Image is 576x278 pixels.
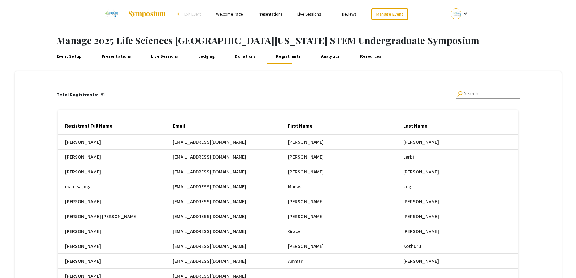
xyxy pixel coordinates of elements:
[58,254,173,269] mat-cell: [PERSON_NAME]
[320,49,341,64] a: Analytics
[65,122,118,130] div: Registrant Full Name
[233,49,257,64] a: Donations
[288,183,304,191] span: Manasa
[288,122,318,130] div: First Name
[258,11,282,17] a: Presentations
[403,243,421,250] span: Kothuru
[150,49,180,64] a: Live Sessions
[55,49,83,64] a: Event Setup
[288,228,301,235] span: Grace
[288,122,312,130] div: First Name
[461,10,469,17] mat-icon: Expand account dropdown
[128,10,166,18] img: Symposium by ForagerOne
[101,6,121,22] img: 2025 Life Sciences South Florida STEM Undergraduate Symposium
[173,122,190,130] div: Email
[58,209,173,224] mat-cell: [PERSON_NAME] [PERSON_NAME]
[58,150,173,164] mat-cell: [PERSON_NAME]
[328,11,334,17] li: |
[58,194,173,209] mat-cell: [PERSON_NAME]
[403,228,439,235] span: [PERSON_NAME]
[456,90,464,98] mat-icon: Search
[65,122,112,130] div: Registrant Full Name
[177,12,181,16] div: arrow_back_ios
[56,91,105,99] div: 81
[288,168,324,176] span: [PERSON_NAME]
[100,49,133,64] a: Presentations
[403,153,414,161] span: Larbi
[403,213,439,220] span: [PERSON_NAME]
[173,254,288,269] mat-cell: [EMAIL_ADDRESS][DOMAIN_NAME]
[58,135,173,150] mat-cell: [PERSON_NAME]
[403,258,439,265] span: [PERSON_NAME]
[403,198,439,205] span: [PERSON_NAME]
[403,122,427,130] div: Last Name
[275,49,302,64] a: Registrants
[173,224,288,239] mat-cell: [EMAIL_ADDRESS][DOMAIN_NAME]
[288,153,324,161] span: [PERSON_NAME]
[342,11,357,17] a: Reviews
[288,213,324,220] span: [PERSON_NAME]
[297,11,321,17] a: Live Sessions
[58,239,173,254] mat-cell: [PERSON_NAME]
[288,138,324,146] span: [PERSON_NAME]
[173,150,288,164] mat-cell: [EMAIL_ADDRESS][DOMAIN_NAME]
[403,122,433,130] div: Last Name
[56,91,101,99] p: Total Registrants:
[173,194,288,209] mat-cell: [EMAIL_ADDRESS][DOMAIN_NAME]
[58,224,173,239] mat-cell: [PERSON_NAME]
[173,135,288,150] mat-cell: [EMAIL_ADDRESS][DOMAIN_NAME]
[444,7,475,21] button: Expand account dropdown
[173,239,288,254] mat-cell: [EMAIL_ADDRESS][DOMAIN_NAME]
[57,35,576,46] h1: Manage 2025 Life Sciences [GEOGRAPHIC_DATA][US_STATE] STEM Undergraduate Symposium
[216,11,243,17] a: Welcome Page
[288,258,303,265] span: Ammar
[184,11,201,17] span: Exit Event
[173,122,185,130] div: Email
[173,164,288,179] mat-cell: [EMAIL_ADDRESS][DOMAIN_NAME]
[197,49,216,64] a: Judging
[403,138,439,146] span: [PERSON_NAME]
[173,209,288,224] mat-cell: [EMAIL_ADDRESS][DOMAIN_NAME]
[371,8,408,20] a: Manage Event
[58,164,173,179] mat-cell: [PERSON_NAME]
[288,243,324,250] span: [PERSON_NAME]
[5,250,26,273] iframe: Chat
[101,6,166,22] a: 2025 Life Sciences South Florida STEM Undergraduate Symposium
[173,179,288,194] mat-cell: [EMAIL_ADDRESS][DOMAIN_NAME]
[58,179,173,194] mat-cell: manasa joga
[359,49,383,64] a: Resources
[288,198,324,205] span: [PERSON_NAME]
[403,183,414,191] span: Joga
[403,168,439,176] span: [PERSON_NAME]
